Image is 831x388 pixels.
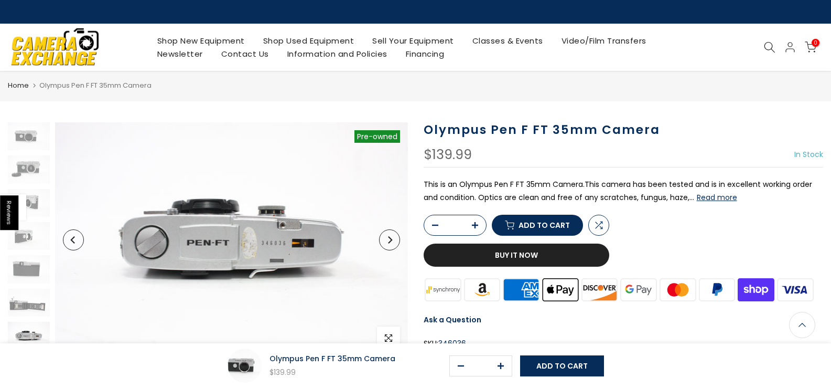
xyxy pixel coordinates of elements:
[228,349,262,383] img: Olympus Pen F FT 35mm Camera
[424,277,463,303] img: synchrony
[502,277,541,303] img: american express
[697,193,737,202] button: Read more
[619,277,659,303] img: google pay
[438,337,466,350] span: 346036
[148,47,212,60] a: Newsletter
[39,80,152,90] span: Olympus Pen F FT 35mm Camera
[812,39,819,47] span: 0
[737,277,776,303] img: shopify pay
[379,229,400,250] button: Next
[424,244,609,267] button: Buy it now
[520,355,604,376] button: Add to cart
[580,277,619,303] img: discover
[658,277,697,303] img: master
[789,312,815,338] a: Back to the top
[424,314,481,325] a: Ask a Question
[212,47,278,60] a: Contact Us
[8,80,29,91] a: Home
[363,34,463,47] a: Sell Your Equipment
[148,34,254,47] a: Shop New Equipment
[697,277,737,303] img: paypal
[396,47,454,60] a: Financing
[269,366,395,379] div: $139.99
[254,34,363,47] a: Shop Used Equipment
[424,148,472,162] div: $139.99
[794,149,823,160] span: In Stock
[552,34,655,47] a: Video/Film Transfers
[424,178,824,204] p: This is an Olympus Pen F FT 35mm Camera.This camera has been tested and is in excellent working o...
[805,41,816,53] a: 0
[519,222,570,229] span: Add to cart
[462,277,502,303] img: amazon payments
[463,34,552,47] a: Classes & Events
[63,229,84,250] button: Previous
[424,122,824,138] h1: Olympus Pen F FT 35mm Camera
[541,277,580,303] img: apple pay
[269,352,395,365] div: Olympus Pen F FT 35mm Camera
[775,277,815,303] img: visa
[536,361,588,371] span: Add to cart
[424,337,824,350] div: SKU:
[492,215,583,236] button: Add to cart
[278,47,396,60] a: Information and Policies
